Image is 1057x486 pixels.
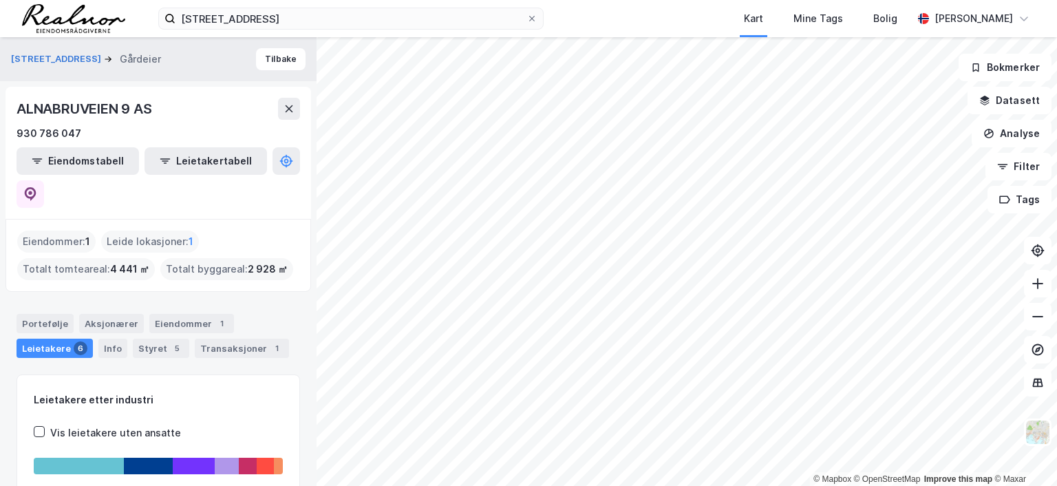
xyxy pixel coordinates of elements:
span: 1 [189,233,193,250]
button: Tilbake [256,48,306,70]
div: 1 [215,317,228,330]
div: 1 [270,341,284,355]
div: Kart [744,10,763,27]
button: Leietakertabell [145,147,267,175]
span: 4 441 ㎡ [110,261,149,277]
button: Tags [987,186,1051,213]
div: Styret [133,339,189,358]
div: Transaksjoner [195,339,289,358]
a: OpenStreetMap [854,474,921,484]
div: ALNABRUVEIEN 9 AS [17,98,155,120]
iframe: Chat Widget [988,420,1057,486]
span: 2 928 ㎡ [248,261,288,277]
a: Mapbox [813,474,851,484]
div: Kontrollprogram for chat [988,420,1057,486]
div: Leietakere etter industri [34,392,283,408]
div: Leietakere [17,339,93,358]
a: Improve this map [924,474,992,484]
div: Totalt tomteareal : [17,258,155,280]
div: Gårdeier [120,51,161,67]
div: Totalt byggareal : [160,258,293,280]
div: 930 786 047 [17,125,81,142]
img: Z [1025,419,1051,445]
button: Datasett [968,87,1051,114]
div: Mine Tags [793,10,843,27]
button: Filter [985,153,1051,180]
div: Vis leietakere uten ansatte [50,425,181,441]
div: Portefølje [17,314,74,333]
span: 1 [85,233,90,250]
div: 5 [170,341,184,355]
input: Søk på adresse, matrikkel, gårdeiere, leietakere eller personer [175,8,526,29]
div: Aksjonærer [79,314,144,333]
button: Bokmerker [959,54,1051,81]
button: [STREET_ADDRESS] [11,52,104,66]
div: Bolig [873,10,897,27]
button: Analyse [972,120,1051,147]
div: Info [98,339,127,358]
div: Leide lokasjoner : [101,231,199,253]
div: [PERSON_NAME] [935,10,1013,27]
button: Eiendomstabell [17,147,139,175]
div: 6 [74,341,87,355]
img: realnor-logo.934646d98de889bb5806.png [22,4,125,33]
div: Eiendommer [149,314,234,333]
div: Eiendommer : [17,231,96,253]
